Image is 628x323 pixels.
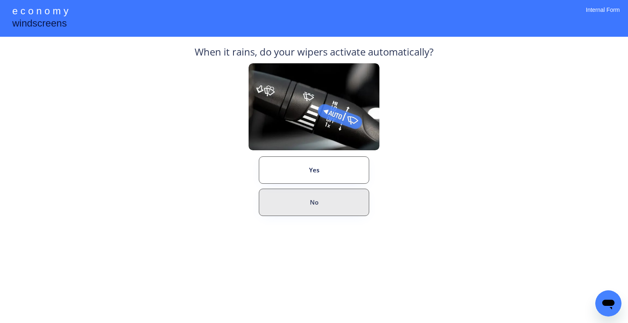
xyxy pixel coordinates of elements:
div: windscreens [12,16,67,32]
div: e c o n o m y [12,4,68,20]
div: When it rains, do your wipers activate automatically? [195,45,433,63]
button: No [259,189,369,216]
img: Rain%20Sensor%20Example.png [249,63,379,150]
button: Yes [259,156,369,184]
div: Internal Form [586,6,620,25]
iframe: Button to launch messaging window [595,290,621,316]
